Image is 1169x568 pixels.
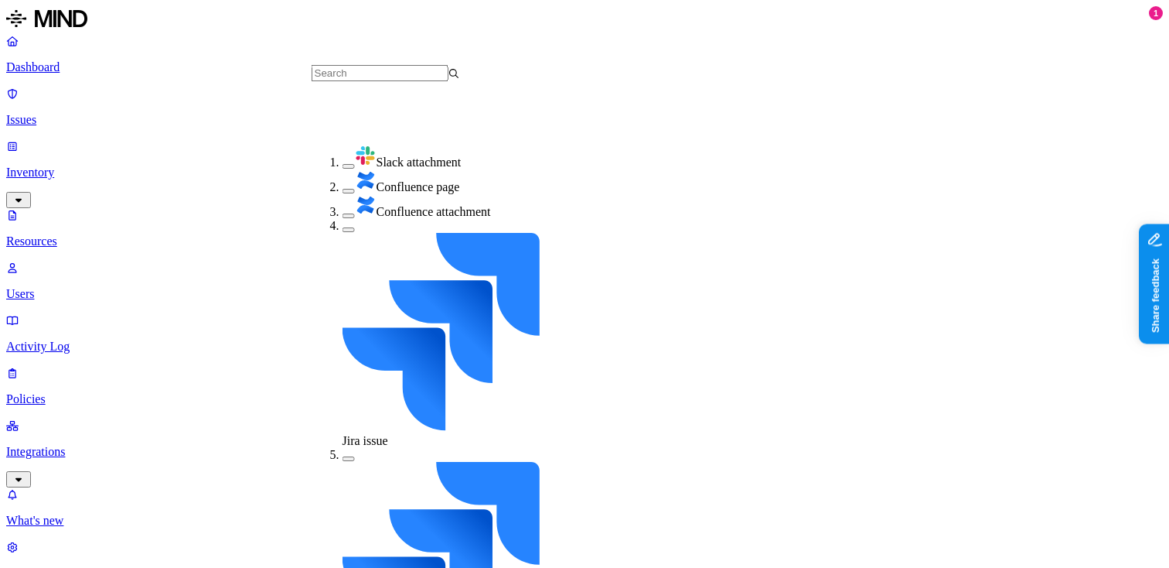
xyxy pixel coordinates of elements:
[355,145,377,166] img: slack.svg
[6,261,1163,301] a: Users
[6,366,1163,406] a: Policies
[355,169,377,191] img: confluence.svg
[6,445,1163,459] p: Integrations
[6,419,1163,485] a: Integrations
[6,392,1163,406] p: Policies
[6,6,87,31] img: MIND
[377,205,491,218] span: Confluence attachment
[6,60,1163,74] p: Dashboard
[6,313,1163,354] a: Activity Log
[355,194,377,216] img: confluence.svg
[6,34,1163,74] a: Dashboard
[6,514,1163,528] p: What's new
[343,434,388,447] span: Jira issue
[377,156,462,169] span: Slack attachment
[343,233,540,431] img: jira.svg
[377,180,460,193] span: Confluence page
[6,87,1163,127] a: Issues
[6,139,1163,206] a: Inventory
[6,166,1163,180] p: Inventory
[1149,6,1163,20] div: 1
[6,208,1163,248] a: Resources
[6,6,1163,34] a: MIND
[6,113,1163,127] p: Issues
[312,65,448,81] input: Search
[6,287,1163,301] p: Users
[6,340,1163,354] p: Activity Log
[6,488,1163,528] a: What's new
[6,234,1163,248] p: Resources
